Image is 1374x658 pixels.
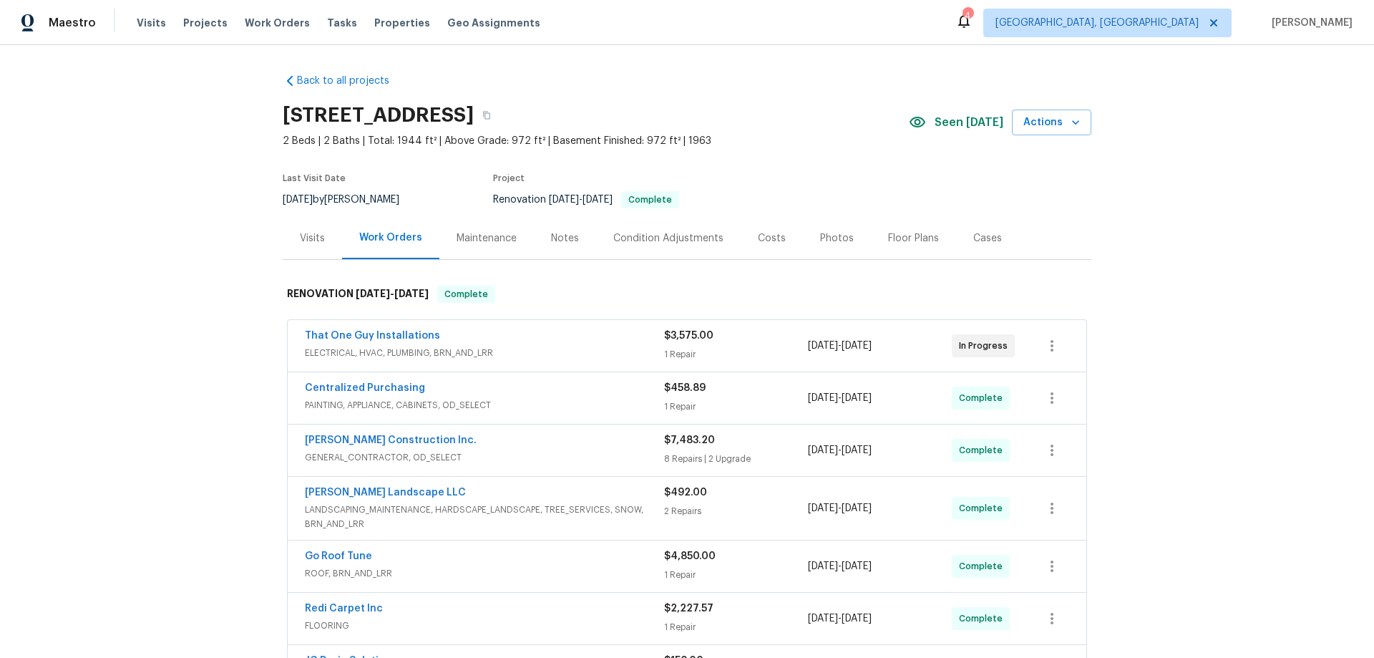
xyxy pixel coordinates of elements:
[305,604,383,614] a: Redi Carpet Inc
[664,400,808,414] div: 1 Repair
[447,16,540,30] span: Geo Assignments
[283,271,1091,317] div: RENOVATION [DATE]-[DATE]Complete
[664,347,808,362] div: 1 Repair
[959,501,1008,516] span: Complete
[356,289,429,299] span: -
[808,611,872,626] span: -
[623,195,678,204] span: Complete
[305,331,440,341] a: That One Guy Installations
[842,503,872,513] span: [DATE]
[842,445,872,455] span: [DATE]
[808,614,838,624] span: [DATE]
[664,551,716,561] span: $4,850.00
[283,195,313,205] span: [DATE]
[888,231,939,246] div: Floor Plans
[305,383,425,393] a: Centralized Purchasing
[973,231,1002,246] div: Cases
[583,195,613,205] span: [DATE]
[808,561,838,571] span: [DATE]
[305,619,664,633] span: FLOORING
[300,231,325,246] div: Visits
[305,566,664,581] span: ROOF, BRN_AND_LRR
[808,339,872,353] span: -
[664,383,706,393] span: $458.89
[664,620,808,634] div: 1 Repair
[664,488,707,498] span: $492.00
[283,108,474,122] h2: [STREET_ADDRESS]
[664,504,808,518] div: 2 Repairs
[305,435,477,445] a: [PERSON_NAME] Construction Inc.
[137,16,166,30] span: Visits
[305,346,664,360] span: ELECTRICAL, HVAC, PLUMBING, BRN_AND_LRR
[959,443,1008,458] span: Complete
[327,18,357,28] span: Tasks
[842,614,872,624] span: [DATE]
[664,604,713,614] span: $2,227.57
[245,16,310,30] span: Work Orders
[1266,16,1353,30] span: [PERSON_NAME]
[995,16,1199,30] span: [GEOGRAPHIC_DATA], [GEOGRAPHIC_DATA]
[664,331,713,341] span: $3,575.00
[935,115,1003,130] span: Seen [DATE]
[808,445,838,455] span: [DATE]
[305,551,372,561] a: Go Roof Tune
[49,16,96,30] span: Maestro
[283,74,420,88] a: Back to all projects
[549,195,579,205] span: [DATE]
[305,503,664,531] span: LANDSCAPING_MAINTENANCE, HARDSCAPE_LANDSCAPE, TREE_SERVICES, SNOW, BRN_AND_LRR
[1012,110,1091,136] button: Actions
[664,452,808,466] div: 8 Repairs | 2 Upgrade
[359,231,422,245] div: Work Orders
[842,341,872,351] span: [DATE]
[808,501,872,516] span: -
[474,102,500,128] button: Copy Address
[374,16,430,30] span: Properties
[439,287,494,301] span: Complete
[183,16,228,30] span: Projects
[305,450,664,465] span: GENERAL_CONTRACTOR, OD_SELECT
[808,503,838,513] span: [DATE]
[394,289,429,299] span: [DATE]
[305,398,664,412] span: PAINTING, APPLIANCE, CABINETS, OD_SELECT
[1023,114,1080,132] span: Actions
[613,231,723,246] div: Condition Adjustments
[959,611,1008,626] span: Complete
[842,561,872,571] span: [DATE]
[808,341,838,351] span: [DATE]
[820,231,854,246] div: Photos
[283,134,909,148] span: 2 Beds | 2 Baths | Total: 1944 ft² | Above Grade: 972 ft² | Basement Finished: 972 ft² | 1963
[808,393,838,403] span: [DATE]
[305,488,466,498] a: [PERSON_NAME] Landscape LLC
[808,443,872,458] span: -
[356,289,390,299] span: [DATE]
[963,9,973,23] div: 4
[959,339,1013,353] span: In Progress
[287,286,429,303] h6: RENOVATION
[457,231,517,246] div: Maintenance
[283,191,416,208] div: by [PERSON_NAME]
[959,559,1008,574] span: Complete
[551,231,579,246] div: Notes
[959,391,1008,405] span: Complete
[664,568,808,582] div: 1 Repair
[549,195,613,205] span: -
[808,391,872,405] span: -
[808,559,872,574] span: -
[493,195,679,205] span: Renovation
[758,231,786,246] div: Costs
[283,174,346,183] span: Last Visit Date
[493,174,525,183] span: Project
[664,435,715,445] span: $7,483.20
[842,393,872,403] span: [DATE]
